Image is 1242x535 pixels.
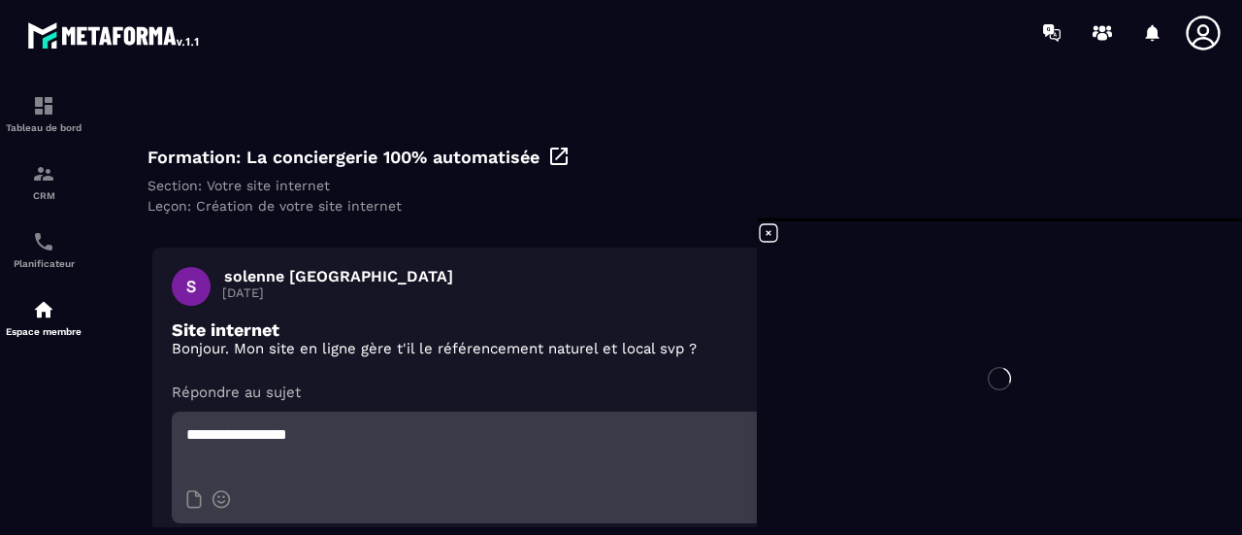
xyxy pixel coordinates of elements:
[32,94,55,117] img: formation
[5,148,82,216] a: formationformationCRM
[27,17,202,52] img: logo
[5,190,82,201] p: CRM
[5,216,82,284] a: schedulerschedulerPlanificateur
[5,258,82,269] p: Planificateur
[5,326,82,337] p: Espace membre
[147,178,1166,193] div: Section: Votre site internet
[172,340,1142,358] p: Bonjour. Mon site en ligne gère t'il le référencement naturel et local svp ?
[32,162,55,185] img: formation
[172,319,279,340] p: Site internet
[224,267,1111,285] p: solenne [GEOGRAPHIC_DATA]
[5,80,82,148] a: formationformationTableau de bord
[147,198,1166,214] div: Leçon: Création de votre site internet
[5,122,82,133] p: Tableau de bord
[172,383,1142,402] p: Répondre au sujet
[32,298,55,321] img: automations
[5,284,82,351] a: automationsautomationsEspace membre
[32,230,55,253] img: scheduler
[222,285,1111,300] p: [DATE]
[147,145,1166,168] div: Formation: La conciergerie 100% automatisée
